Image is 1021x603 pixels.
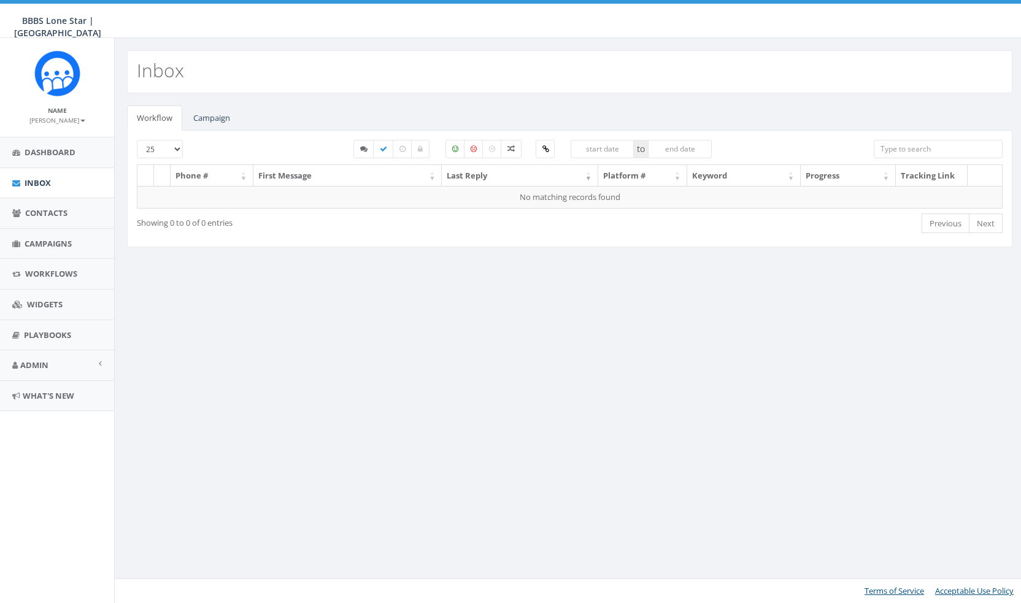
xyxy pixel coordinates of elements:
img: Rally_Corp_Icon_1.png [34,50,80,96]
input: Type to search [874,140,1003,158]
span: Workflows [25,268,77,279]
span: Admin [20,359,48,371]
span: Widgets [27,299,63,310]
a: Previous [922,213,969,234]
label: Positive [445,140,465,158]
span: Playbooks [24,329,71,340]
span: Inbox [25,177,51,188]
label: Clicked [536,140,555,158]
th: Platform #: activate to sort column ascending [598,165,687,186]
a: Campaign [183,106,240,131]
div: Showing 0 to 0 of 0 entries [137,212,487,229]
small: Name [48,106,67,115]
input: start date [571,140,634,158]
th: Tracking Link [896,165,968,186]
small: [PERSON_NAME] [29,116,85,125]
span: Dashboard [25,147,75,158]
label: Started [353,140,374,158]
input: end date [648,140,712,158]
td: No matching records found [137,186,1003,208]
span: to [634,140,648,158]
a: Terms of Service [865,585,924,596]
span: Campaigns [25,238,72,249]
a: Acceptable Use Policy [935,585,1014,596]
a: [PERSON_NAME] [29,114,85,125]
label: Neutral [482,140,502,158]
label: Completed [373,140,394,158]
a: Next [969,213,1003,234]
label: Expired [393,140,412,158]
th: Progress: activate to sort column ascending [801,165,896,186]
label: Mixed [501,140,522,158]
label: Closed [411,140,430,158]
label: Negative [464,140,484,158]
th: First Message: activate to sort column ascending [253,165,442,186]
th: Last Reply: activate to sort column ascending [442,165,598,186]
span: What's New [23,390,74,401]
span: Contacts [25,207,67,218]
a: Workflow [127,106,182,131]
span: BBBS Lone Star | [GEOGRAPHIC_DATA] [14,15,101,39]
th: Phone #: activate to sort column ascending [171,165,253,186]
th: Keyword: activate to sort column ascending [687,165,801,186]
h2: Inbox [137,60,184,80]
